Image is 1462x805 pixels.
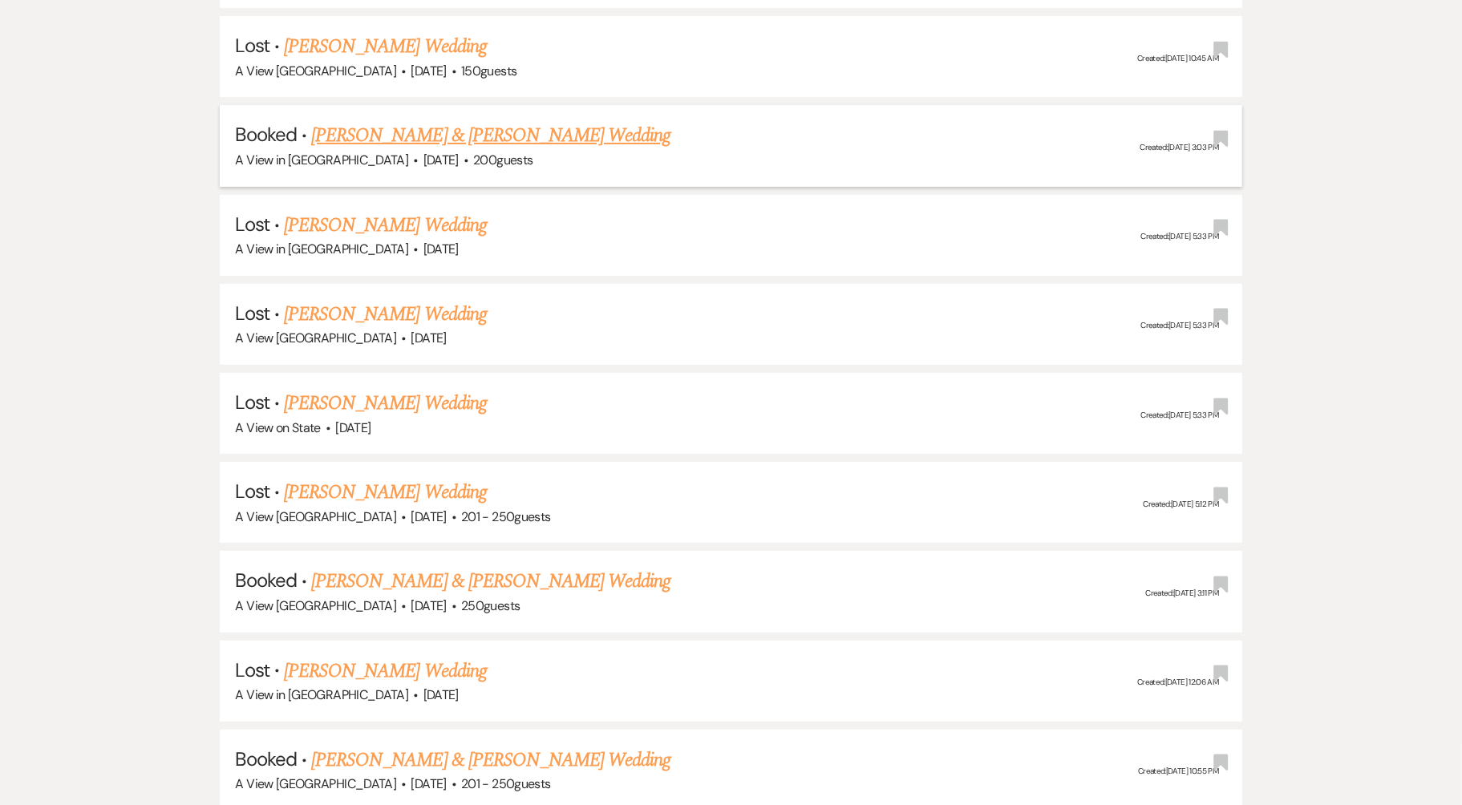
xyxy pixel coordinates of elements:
span: Booked [236,746,297,771]
a: [PERSON_NAME] & [PERSON_NAME] Wedding [311,746,670,775]
span: [DATE] [411,508,447,525]
span: Lost [236,657,269,682]
span: Created: [DATE] 5:33 PM [1141,321,1219,331]
span: [DATE] [423,152,459,168]
span: Lost [236,33,269,58]
a: [PERSON_NAME] & [PERSON_NAME] Wedding [311,121,670,150]
a: [PERSON_NAME] Wedding [284,657,487,686]
span: Created: [DATE] 10:45 AM [1137,53,1218,63]
a: [PERSON_NAME] Wedding [284,389,487,418]
span: 200 guests [473,152,533,168]
span: A View [GEOGRAPHIC_DATA] [236,597,397,614]
span: Lost [236,479,269,504]
a: [PERSON_NAME] Wedding [284,211,487,240]
span: [DATE] [423,241,459,257]
span: A View [GEOGRAPHIC_DATA] [236,63,397,79]
a: [PERSON_NAME] Wedding [284,32,487,61]
span: 201 - 250 guests [461,775,550,792]
span: 201 - 250 guests [461,508,550,525]
span: Created: [DATE] 3:11 PM [1146,588,1219,598]
span: Created: [DATE] 3:03 PM [1140,142,1219,152]
span: Lost [236,212,269,237]
a: [PERSON_NAME] & [PERSON_NAME] Wedding [311,567,670,596]
span: A View [GEOGRAPHIC_DATA] [236,330,397,346]
span: Created: [DATE] 5:33 PM [1141,410,1219,420]
span: [DATE] [423,686,459,703]
span: A View [GEOGRAPHIC_DATA] [236,508,397,525]
span: A View on State [236,419,321,436]
span: [DATE] [411,597,447,614]
span: 150 guests [461,63,516,79]
span: Lost [236,301,269,326]
a: [PERSON_NAME] Wedding [284,300,487,329]
span: Created: [DATE] 12:06 AM [1137,677,1218,687]
span: A View in [GEOGRAPHIC_DATA] [236,241,409,257]
a: [PERSON_NAME] Wedding [284,478,487,507]
span: [DATE] [335,419,371,436]
span: [DATE] [411,775,447,792]
span: A View in [GEOGRAPHIC_DATA] [236,686,409,703]
span: Booked [236,568,297,593]
span: [DATE] [411,63,447,79]
span: Created: [DATE] 5:33 PM [1141,231,1219,241]
span: [DATE] [411,330,447,346]
span: Created: [DATE] 5:12 PM [1144,499,1219,509]
span: Lost [236,390,269,415]
span: A View [GEOGRAPHIC_DATA] [236,775,397,792]
span: Created: [DATE] 10:55 PM [1138,767,1218,777]
span: A View in [GEOGRAPHIC_DATA] [236,152,409,168]
span: 250 guests [461,597,520,614]
span: Booked [236,122,297,147]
